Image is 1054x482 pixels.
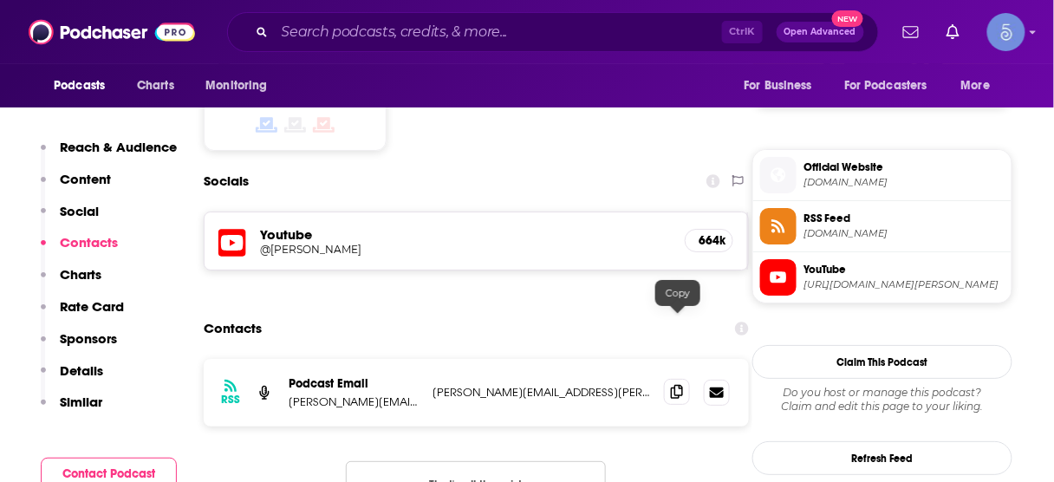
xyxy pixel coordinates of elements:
p: Content [60,171,111,187]
span: For Business [744,74,812,98]
span: https://www.youtube.com/@Grace-Beverley [804,278,1005,291]
span: Ctrl K [722,21,763,43]
h5: Youtube [260,226,671,243]
span: Logged in as Spiral5-G1 [987,13,1025,51]
p: [PERSON_NAME][EMAIL_ADDRESS][PERSON_NAME][DOMAIN_NAME] [289,394,419,409]
span: Official Website [804,160,1005,175]
button: Contacts [41,234,118,266]
span: RSS Feed [804,211,1005,226]
span: New [832,10,863,27]
button: open menu [833,69,953,102]
p: Similar [60,394,102,410]
button: Reach & Audience [41,139,177,171]
a: RSS Feed[DOMAIN_NAME] [760,208,1005,244]
a: Show notifications dropdown [940,17,966,47]
div: Claim and edit this page to your liking. [752,386,1012,414]
span: Monitoring [205,74,267,98]
span: YouTube [804,262,1005,277]
button: Content [41,171,111,203]
h5: @[PERSON_NAME] [260,243,537,256]
h3: RSS [221,393,240,407]
button: open menu [732,69,834,102]
p: Reach & Audience [60,139,177,155]
a: Show notifications dropdown [896,17,926,47]
button: Charts [41,266,101,298]
span: For Podcasters [844,74,927,98]
button: open menu [949,69,1012,102]
p: [PERSON_NAME][EMAIL_ADDRESS][PERSON_NAME][DOMAIN_NAME] [433,385,650,400]
a: Official Website[DOMAIN_NAME] [760,157,1005,193]
img: Podchaser - Follow, Share and Rate Podcasts [29,16,195,49]
div: Search podcasts, credits, & more... [227,12,879,52]
button: Details [41,362,103,394]
div: Copy [655,280,700,306]
span: More [961,74,991,98]
p: Details [60,362,103,379]
button: Social [41,203,99,235]
button: Sponsors [41,330,117,362]
span: Open Advanced [784,28,856,36]
span: Do you host or manage this podcast? [752,386,1012,400]
button: Show profile menu [987,13,1025,51]
button: open menu [193,69,290,102]
span: Podcasts [54,74,105,98]
h2: Socials [204,165,249,198]
button: Open AdvancedNew [777,22,864,42]
button: Rate Card [41,298,124,330]
span: feeds.acast.com [804,227,1005,240]
p: Social [60,203,99,219]
button: open menu [42,69,127,102]
button: Refresh Feed [752,441,1012,475]
span: play.acast.com [804,176,1005,189]
h5: 664k [699,233,719,248]
h2: Contacts [204,312,262,345]
a: YouTube[URL][DOMAIN_NAME][PERSON_NAME] [760,259,1005,296]
p: Contacts [60,234,118,251]
input: Search podcasts, credits, & more... [275,18,722,46]
button: Claim This Podcast [752,345,1012,379]
p: Rate Card [60,298,124,315]
p: Charts [60,266,101,283]
p: Sponsors [60,330,117,347]
span: Charts [137,74,174,98]
p: Podcast Email [289,376,419,391]
button: Similar [41,394,102,426]
a: Charts [126,69,185,102]
img: User Profile [987,13,1025,51]
a: @[PERSON_NAME] [260,243,671,256]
